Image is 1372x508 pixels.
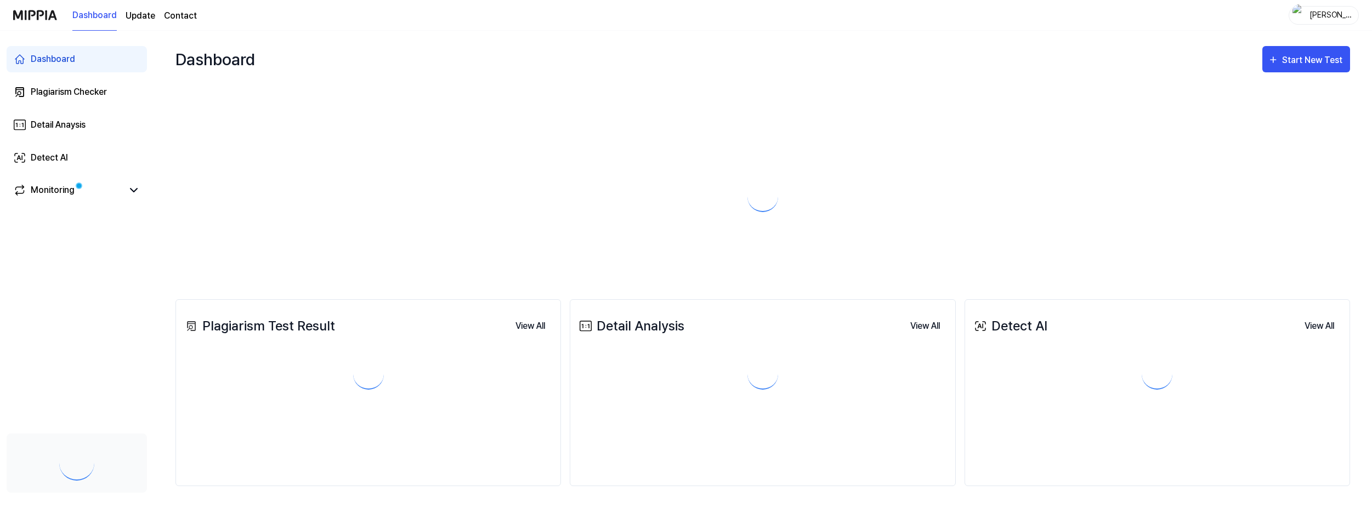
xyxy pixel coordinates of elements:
[183,316,335,336] div: Plagiarism Test Result
[1289,6,1359,25] button: profile[PERSON_NAME]
[72,1,117,31] a: Dashboard
[7,46,147,72] a: Dashboard
[972,316,1047,336] div: Detect AI
[31,184,75,197] div: Monitoring
[1309,9,1352,21] div: [PERSON_NAME]
[1282,53,1345,67] div: Start New Test
[1296,315,1343,337] button: View All
[1292,4,1306,26] img: profile
[175,42,255,77] div: Dashboard
[126,9,155,22] a: Update
[577,316,684,336] div: Detail Analysis
[31,85,107,99] div: Plagiarism Checker
[31,151,68,164] div: Detect AI
[507,315,554,337] button: View All
[902,315,949,337] button: View All
[31,118,86,132] div: Detail Anaysis
[7,112,147,138] a: Detail Anaysis
[7,145,147,171] a: Detect AI
[7,79,147,105] a: Plagiarism Checker
[13,184,123,197] a: Monitoring
[164,9,197,22] a: Contact
[1262,46,1350,72] button: Start New Test
[31,53,75,66] div: Dashboard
